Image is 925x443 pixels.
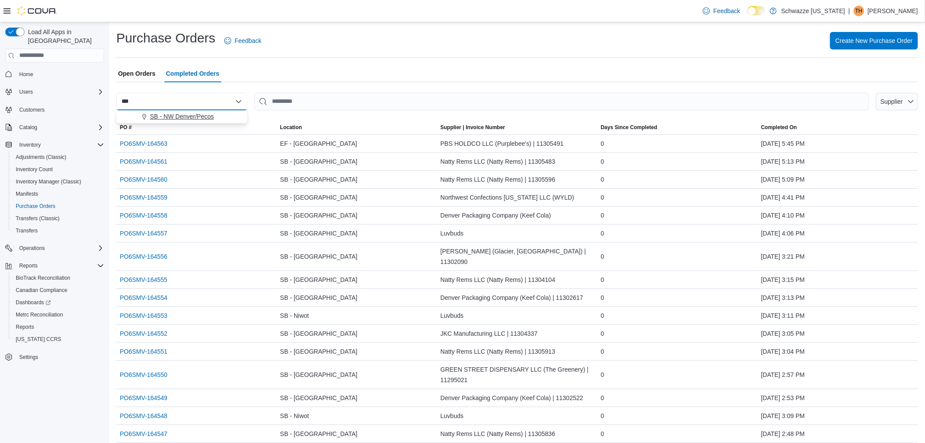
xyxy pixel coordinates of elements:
div: Northwest Confections [US_STATE] LLC (WYLD) [437,189,598,206]
div: Natty Rems LLC (Natty Rems) | 11305913 [437,343,598,360]
button: Inventory [2,139,108,151]
input: Dark Mode [748,6,766,15]
span: 0 [601,274,604,285]
button: Customers [2,103,108,116]
span: Inventory Manager (Classic) [12,176,104,187]
span: Transfers [16,227,38,234]
span: 0 [601,138,604,149]
button: Users [16,87,36,97]
span: Purchase Orders [12,201,104,211]
input: This is a search bar. After typing your query, hit enter to filter the results lower in the page. [254,93,869,110]
span: Settings [16,352,104,362]
a: Feedback [699,2,744,20]
a: PO6SMV-164549 [120,393,167,403]
span: Users [16,87,104,97]
a: PO6SMV-164557 [120,228,167,239]
span: 0 [601,192,604,203]
span: BioTrack Reconciliation [12,273,104,283]
div: Natty Rems LLC (Natty Rems) | 11305596 [437,171,598,188]
span: [DATE] 2:57 PM [761,369,805,380]
span: Users [19,88,33,95]
span: Completed On [761,124,797,131]
button: Days Since Completed [597,120,758,134]
span: Reports [16,323,34,330]
img: Cova [17,7,57,15]
a: Inventory Manager (Classic) [12,176,85,187]
button: Transfers [9,225,108,237]
a: [US_STATE] CCRS [12,334,65,345]
span: [DATE] 3:04 PM [761,346,805,357]
a: PO6SMV-164553 [120,310,167,321]
a: Transfers [12,225,41,236]
span: Create New Purchase Order [835,36,913,45]
span: [DATE] 4:06 PM [761,228,805,239]
span: Inventory Manager (Classic) [16,178,81,185]
div: Denver Packaging Company (Keef Cola) | 11302522 [437,389,598,407]
button: Manifests [9,188,108,200]
span: SB - [GEOGRAPHIC_DATA] [280,174,358,185]
span: [DATE] 5:09 PM [761,174,805,185]
span: 0 [601,411,604,421]
span: Operations [19,245,45,252]
span: SB - [GEOGRAPHIC_DATA] [280,274,358,285]
button: Reports [9,321,108,333]
a: Transfers (Classic) [12,213,63,224]
span: 0 [601,174,604,185]
div: Denver Packaging Company (Keef Cola) [437,207,598,224]
button: Canadian Compliance [9,284,108,296]
span: Reports [19,262,38,269]
span: Customers [16,104,104,115]
span: Supplier | Invoice Number [441,124,505,131]
span: [DATE] 3:13 PM [761,292,805,303]
button: SB - NW Denver/Pecos [116,110,247,123]
span: Purchase Orders [16,203,56,210]
span: 0 [601,369,604,380]
span: SB - [GEOGRAPHIC_DATA] [280,251,358,262]
span: Reports [12,322,104,332]
div: Natty Rems LLC (Natty Rems) | 11305483 [437,153,598,170]
span: 0 [601,251,604,262]
a: PO6SMV-164547 [120,429,167,439]
span: SB - [GEOGRAPHIC_DATA] [280,369,358,380]
div: Natty Rems LLC (Natty Rems) | 11304104 [437,271,598,288]
span: SB - [GEOGRAPHIC_DATA] [280,328,358,339]
span: SB - [GEOGRAPHIC_DATA] [280,429,358,439]
a: PO6SMV-164560 [120,174,167,185]
span: Home [19,71,33,78]
a: PO6SMV-164556 [120,251,167,262]
span: EF - [GEOGRAPHIC_DATA] [280,138,357,149]
span: Catalog [19,124,37,131]
div: TJ Holt [854,6,864,16]
span: Canadian Compliance [12,285,104,295]
a: Canadian Compliance [12,285,71,295]
a: Dashboards [12,297,54,308]
span: TH [855,6,862,16]
span: SB - [GEOGRAPHIC_DATA] [280,210,358,221]
span: Completed Orders [166,65,219,82]
button: Close list of options [235,98,242,105]
span: Inventory Count [16,166,53,173]
span: Days Since Completed [601,124,657,131]
span: SB - [GEOGRAPHIC_DATA] [280,393,358,403]
a: Inventory Count [12,164,56,175]
span: Dashboards [16,299,51,306]
span: [DATE] 2:53 PM [761,393,805,403]
span: Operations [16,243,104,253]
span: SB - Niwot [280,310,309,321]
div: Luvbuds [437,225,598,242]
div: Denver Packaging Company (Keef Cola) | 11302617 [437,289,598,306]
span: Metrc Reconciliation [16,311,63,318]
span: Load All Apps in [GEOGRAPHIC_DATA] [24,28,104,45]
span: [DATE] 2:48 PM [761,429,805,439]
span: Feedback [235,36,261,45]
div: Luvbuds [437,307,598,324]
span: Customers [19,106,45,113]
button: Operations [2,242,108,254]
button: Catalog [16,122,41,133]
button: Metrc Reconciliation [9,309,108,321]
span: SB - [GEOGRAPHIC_DATA] [280,346,358,357]
span: 0 [601,429,604,439]
button: Users [2,86,108,98]
div: Luvbuds [437,407,598,425]
span: Canadian Compliance [16,287,67,294]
